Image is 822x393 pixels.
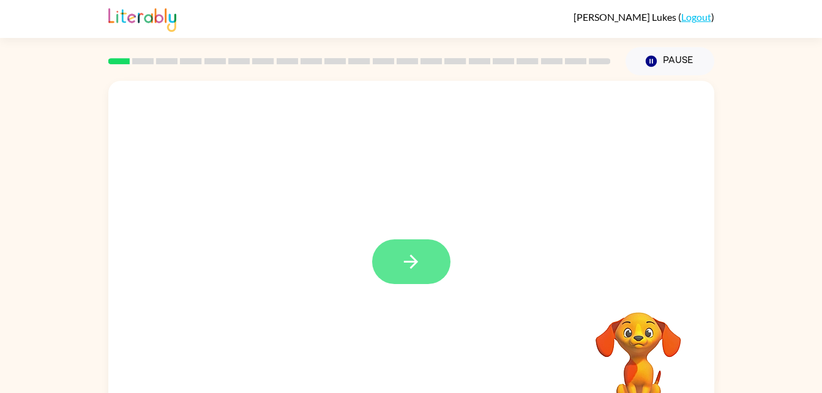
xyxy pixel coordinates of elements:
[626,47,714,75] button: Pause
[574,11,714,23] div: ( )
[574,11,678,23] span: [PERSON_NAME] Lukes
[108,5,176,32] img: Literably
[681,11,711,23] a: Logout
